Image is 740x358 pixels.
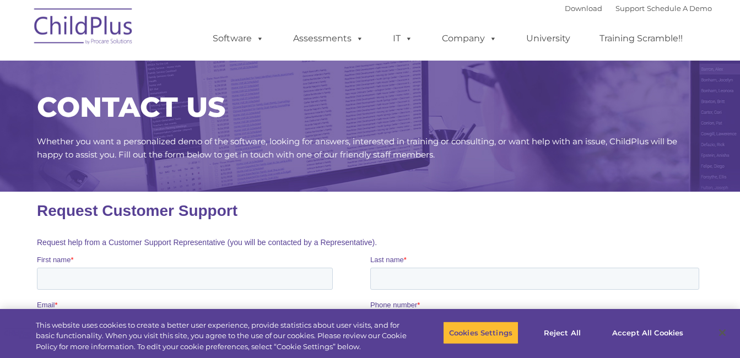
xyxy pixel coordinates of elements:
a: University [515,28,581,50]
a: Assessments [282,28,375,50]
button: Accept All Cookies [606,321,689,344]
a: Company [431,28,508,50]
button: Close [710,321,734,345]
span: Phone number [333,109,380,117]
img: ChildPlus by Procare Solutions [29,1,139,56]
a: IT [382,28,424,50]
a: Schedule A Demo [647,4,712,13]
span: Last name [333,64,367,72]
font: | [565,4,712,13]
a: Software [202,28,275,50]
span: Whether you want a personalized demo of the software, looking for answers, interested in training... [37,136,677,160]
button: Cookies Settings [443,321,518,344]
a: Training Scramble!! [588,28,694,50]
a: Support [615,4,645,13]
button: Reject All [528,321,597,344]
a: Download [565,4,602,13]
span: CONTACT US [37,90,225,124]
div: This website uses cookies to create a better user experience, provide statistics about user visit... [36,320,407,352]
